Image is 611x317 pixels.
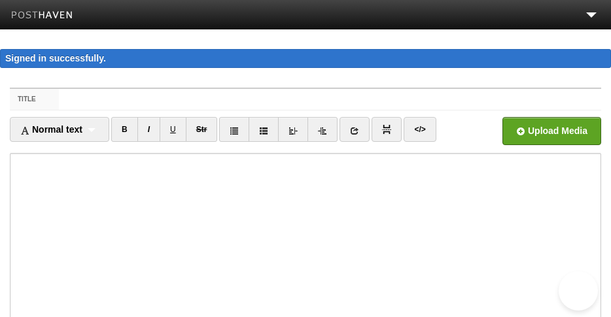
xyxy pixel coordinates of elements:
[111,117,138,142] a: B
[10,89,59,110] label: Title
[196,125,207,134] del: Str
[559,271,598,310] iframe: Help Scout Beacon - Open
[382,125,391,134] img: pagebreak-icon.png
[20,124,82,135] span: Normal text
[404,117,436,142] a: </>
[137,117,160,142] a: I
[11,11,73,21] img: Posthaven-bar
[160,117,186,142] a: U
[186,117,218,142] a: Str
